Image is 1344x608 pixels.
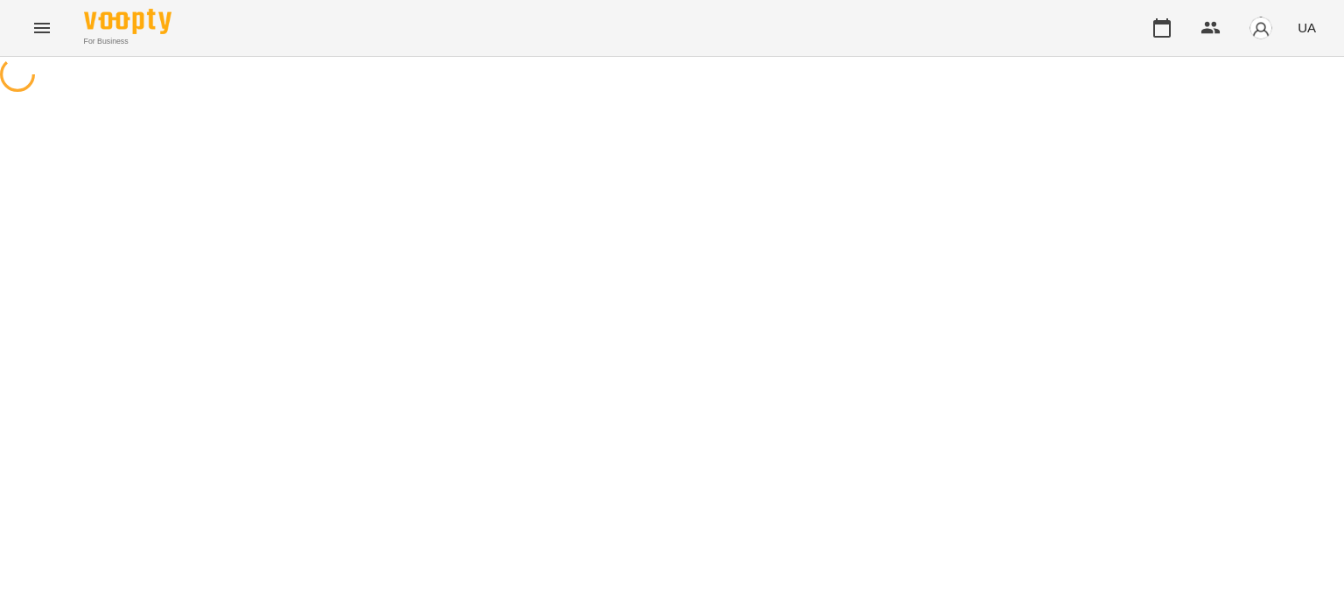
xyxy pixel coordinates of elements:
[21,7,63,49] button: Menu
[1298,18,1316,37] span: UA
[1249,16,1273,40] img: avatar_s.png
[1291,11,1323,44] button: UA
[84,36,171,47] span: For Business
[84,9,171,34] img: Voopty Logo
